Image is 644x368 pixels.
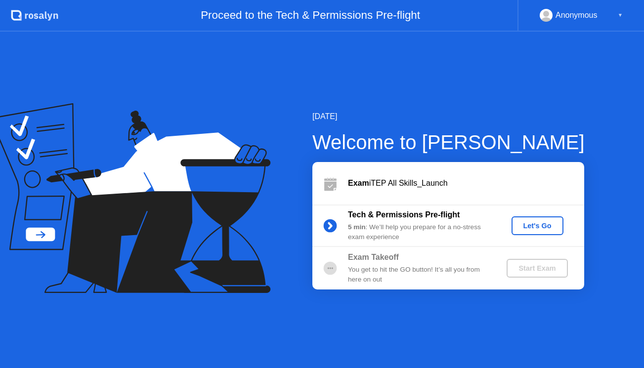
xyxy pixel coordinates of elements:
[507,259,567,278] button: Start Exam
[348,179,369,187] b: Exam
[515,222,559,230] div: Let's Go
[511,264,563,272] div: Start Exam
[618,9,623,22] div: ▼
[348,177,584,189] div: iTEP All Skills_Launch
[348,223,366,231] b: 5 min
[312,127,585,157] div: Welcome to [PERSON_NAME]
[348,222,490,243] div: : We’ll help you prepare for a no-stress exam experience
[348,265,490,285] div: You get to hit the GO button! It’s all you from here on out
[348,210,460,219] b: Tech & Permissions Pre-flight
[512,216,563,235] button: Let's Go
[556,9,598,22] div: Anonymous
[348,253,399,261] b: Exam Takeoff
[312,111,585,123] div: [DATE]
